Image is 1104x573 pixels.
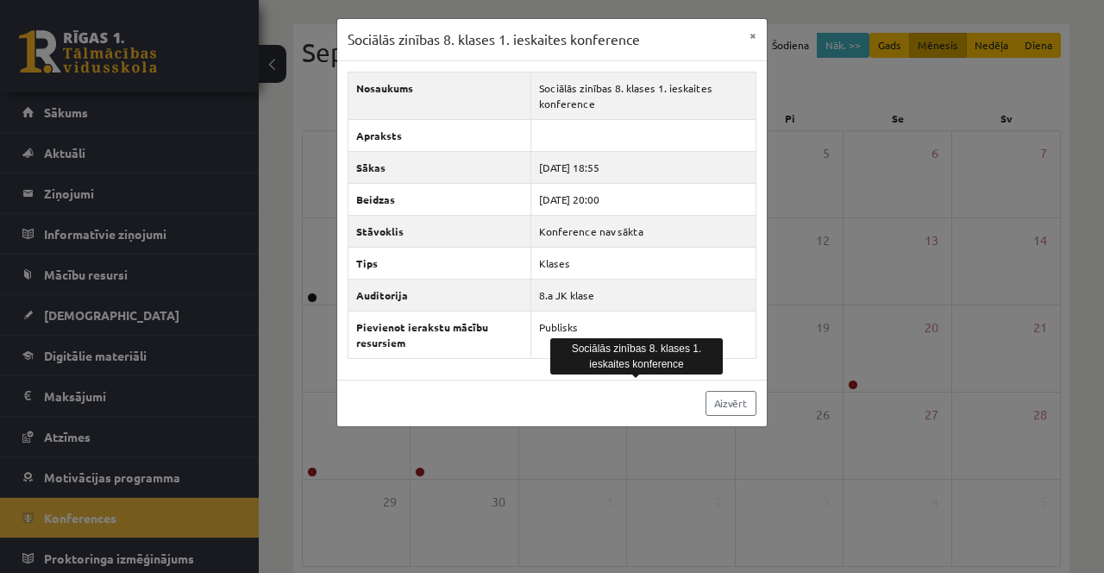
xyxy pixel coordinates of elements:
[348,72,531,119] th: Nosaukums
[739,19,767,52] button: ×
[348,29,640,50] h3: Sociālās zinības 8. klases 1. ieskaites konference
[531,279,756,311] td: 8.a JK klase
[550,338,723,375] div: Sociālās zinības 8. klases 1. ieskaites konference
[348,247,531,279] th: Tips
[348,215,531,247] th: Stāvoklis
[531,247,756,279] td: Klases
[531,311,756,358] td: Publisks
[348,119,531,151] th: Apraksts
[531,215,756,247] td: Konference nav sākta
[706,391,756,416] a: Aizvērt
[348,183,531,215] th: Beidzas
[531,72,756,119] td: Sociālās zinības 8. klases 1. ieskaites konference
[348,151,531,183] th: Sākas
[348,311,531,358] th: Pievienot ierakstu mācību resursiem
[531,183,756,215] td: [DATE] 20:00
[348,279,531,311] th: Auditorija
[531,151,756,183] td: [DATE] 18:55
